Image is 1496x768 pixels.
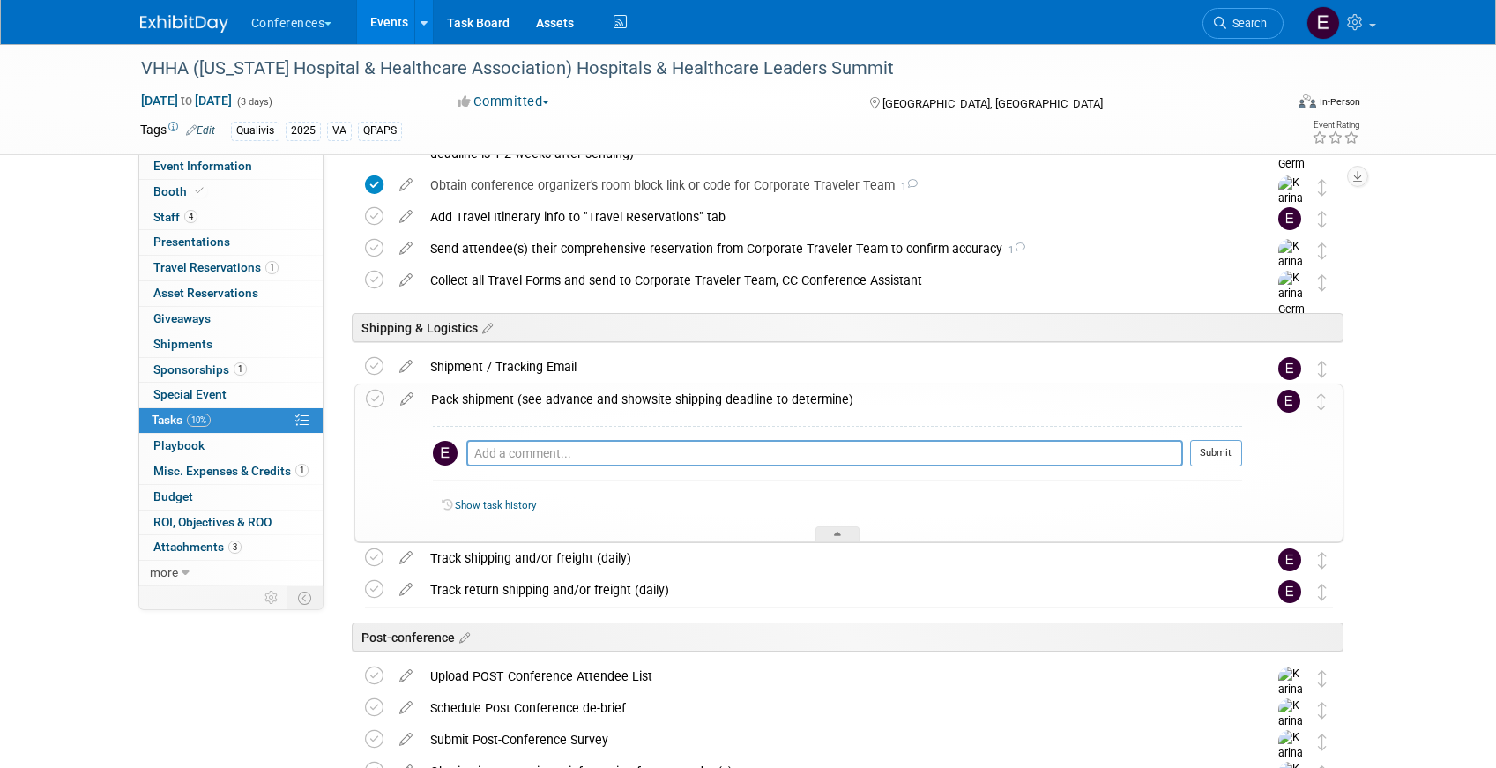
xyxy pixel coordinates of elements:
span: Budget [153,489,193,503]
div: Event Rating [1312,121,1359,130]
span: [GEOGRAPHIC_DATA], [GEOGRAPHIC_DATA] [882,97,1103,110]
i: Move task [1318,242,1327,259]
div: Schedule Post Conference de-brief [421,693,1243,723]
span: Search [1226,17,1267,30]
a: Special Event [139,383,323,407]
a: edit [391,272,421,288]
img: Erin Anderson [433,441,458,466]
a: Sponsorships1 [139,358,323,383]
a: more [139,561,323,585]
img: Erin Anderson [1278,357,1301,380]
div: VHHA ([US_STATE] Hospital & Healthcare Association) Hospitals & Healthcare Leaders Summit [135,53,1257,85]
span: 1 [265,261,279,274]
span: 1 [295,464,309,477]
a: Shipments [139,332,323,357]
a: edit [391,359,421,375]
i: Move task [1318,734,1327,750]
a: Tasks10% [139,408,323,433]
span: 1 [895,181,918,192]
i: Move task [1318,274,1327,291]
a: edit [391,391,422,407]
img: Karina German [1278,667,1305,729]
i: Move task [1318,211,1327,227]
a: edit [391,550,421,566]
div: Qualivis [231,122,279,140]
span: 10% [187,414,211,427]
span: (3 days) [235,96,272,108]
a: Event Information [139,154,323,179]
div: In-Person [1319,95,1360,108]
a: Budget [139,485,323,510]
img: Format-Inperson.png [1299,94,1316,108]
a: Attachments3 [139,535,323,560]
a: Show task history [455,499,536,511]
a: Booth [139,180,323,205]
span: [DATE] [DATE] [140,93,233,108]
button: Submit [1190,440,1242,466]
a: edit [391,582,421,598]
span: Playbook [153,438,205,452]
span: Asset Reservations [153,286,258,300]
span: Tasks [152,413,211,427]
img: Karina German [1278,698,1305,761]
span: 1 [234,362,247,376]
i: Move task [1318,702,1327,719]
div: QPAPS [358,122,402,140]
div: Collect all Travel Forms and send to Corporate Traveler Team, CC Conference Assistant [421,265,1243,295]
span: Misc. Expenses & Credits [153,464,309,478]
a: ROI, Objectives & ROO [139,511,323,535]
span: 1 [1002,244,1025,256]
div: Upload POST Conference Attendee List [421,661,1243,691]
a: edit [391,732,421,748]
span: ROI, Objectives & ROO [153,515,272,529]
i: Move task [1317,393,1326,410]
img: Karina German [1278,175,1305,238]
div: Pack shipment (see advance and showsite shipping deadline to determine) [422,384,1242,414]
a: edit [391,700,421,716]
a: Search [1202,8,1284,39]
span: Travel Reservations [153,260,279,274]
img: Karina German [1278,125,1305,188]
img: Erin Anderson [1277,390,1300,413]
span: Event Information [153,159,252,173]
span: Presentations [153,235,230,249]
div: VA [327,122,352,140]
span: Sponsorships [153,362,247,377]
span: 4 [184,210,197,223]
img: Erin Anderson [1306,6,1340,40]
i: Move task [1318,361,1327,377]
i: Move task [1318,584,1327,600]
span: to [178,93,195,108]
div: Shipment / Tracking Email [421,352,1243,382]
div: Shipping & Logistics [352,313,1343,342]
div: Submit Post-Conference Survey [421,725,1243,755]
div: Track return shipping and/or freight (daily) [421,575,1243,605]
span: Attachments [153,540,242,554]
div: Post-conference [352,623,1343,652]
i: Move task [1318,552,1327,569]
td: Tags [140,121,215,141]
a: edit [391,177,421,193]
span: Shipments [153,337,212,351]
a: Edit sections [478,318,493,336]
a: Edit [186,124,215,137]
i: Booth reservation complete [195,186,204,196]
td: Personalize Event Tab Strip [257,586,287,609]
div: Add Travel Itinerary info to "Travel Reservations" tab [421,202,1243,232]
span: Giveaways [153,311,211,325]
td: Toggle Event Tabs [287,586,323,609]
a: Asset Reservations [139,281,323,306]
img: Erin Anderson [1278,580,1301,603]
img: Karina German [1278,271,1305,333]
a: Edit sections [455,628,470,645]
a: Presentations [139,230,323,255]
span: Special Event [153,387,227,401]
div: Send attendee(s) their comprehensive reservation from Corporate Traveler Team to confirm accuracy [421,234,1243,264]
a: Misc. Expenses & Credits1 [139,459,323,484]
span: more [150,565,178,579]
img: Erin Anderson [1278,207,1301,230]
i: Move task [1318,179,1327,196]
a: edit [391,241,421,257]
div: Track shipping and/or freight (daily) [421,543,1243,573]
button: Committed [451,93,556,111]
